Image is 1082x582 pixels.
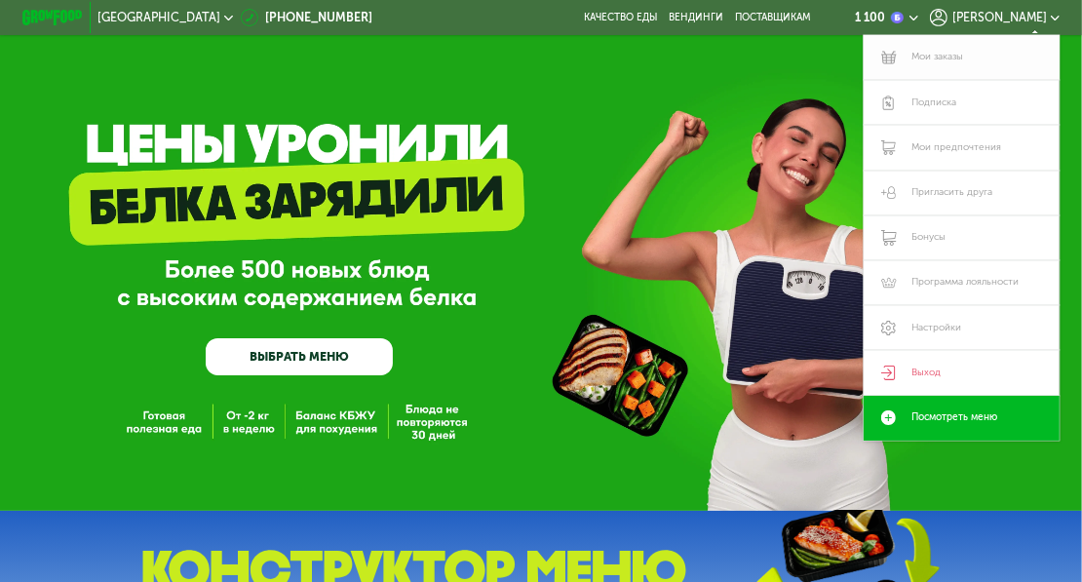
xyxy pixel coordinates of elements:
a: Выход [864,350,1059,395]
span: [PERSON_NAME] [952,12,1047,23]
a: Вендинги [669,12,723,23]
div: поставщикам [736,12,812,23]
a: ВЫБРАТЬ МЕНЮ [206,338,393,376]
div: 1 100 [855,12,885,23]
a: Настройки [864,305,1059,350]
a: Мои заказы [864,35,1059,80]
a: Пригласить друга [864,171,1059,215]
a: Посмотреть меню [864,396,1059,441]
a: [PHONE_NUMBER] [241,9,372,27]
span: [GEOGRAPHIC_DATA] [97,12,220,23]
a: Программа лояльности [864,260,1059,305]
a: Бонусы [864,215,1059,260]
a: Качество еды [584,12,657,23]
a: Мои предпочтения [864,125,1059,170]
a: Подписка [864,80,1059,125]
